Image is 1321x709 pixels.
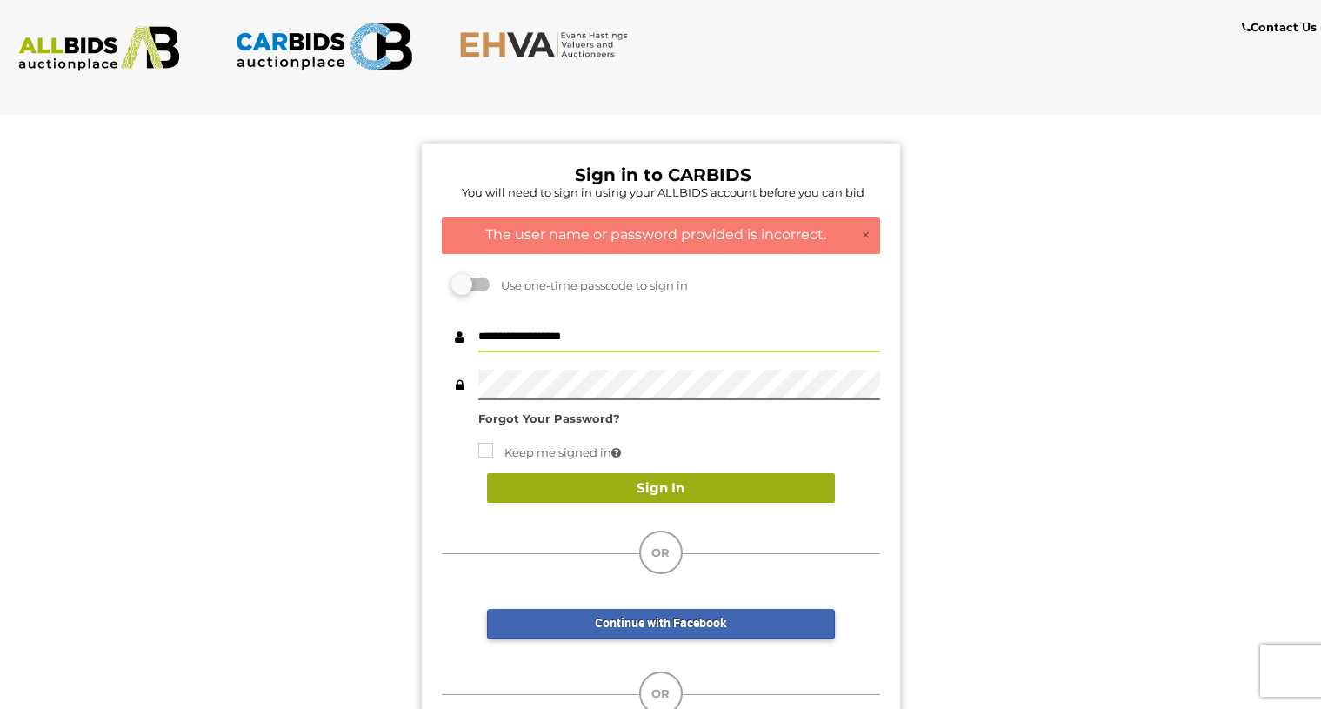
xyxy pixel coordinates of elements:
[1242,17,1321,37] a: Contact Us
[451,227,871,243] h4: The user name or password provided is incorrect.
[492,278,688,292] span: Use one-time passcode to sign in
[478,411,620,425] a: Forgot Your Password?
[575,164,751,185] b: Sign in to CARBIDS
[10,26,188,71] img: ALLBIDS.com.au
[446,186,880,198] h5: You will need to sign in using your ALLBIDS account before you can bid
[478,443,621,463] label: Keep me signed in
[487,473,835,504] button: Sign In
[459,30,637,58] img: EHVA.com.au
[639,531,683,574] div: OR
[487,609,835,639] a: Continue with Facebook
[235,17,413,76] img: CARBIDS.com.au
[1242,20,1317,34] b: Contact Us
[861,227,871,244] a: ×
